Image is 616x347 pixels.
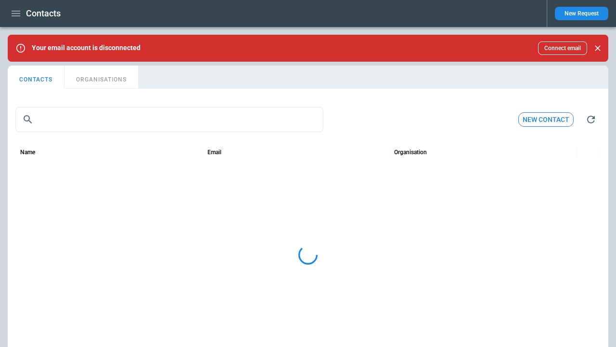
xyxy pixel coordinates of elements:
[8,66,64,89] button: CONTACTS
[555,7,608,20] button: New Request
[591,41,604,55] button: Close
[518,112,574,127] button: New contact
[394,149,427,156] div: Organisation
[591,38,604,59] div: dismiss
[20,149,35,156] div: Name
[26,8,61,19] h1: Contacts
[32,44,141,52] p: Your email account is disconnected
[207,149,221,156] div: Email
[538,41,587,55] button: Connect email
[64,66,138,89] button: ORGANISATIONS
